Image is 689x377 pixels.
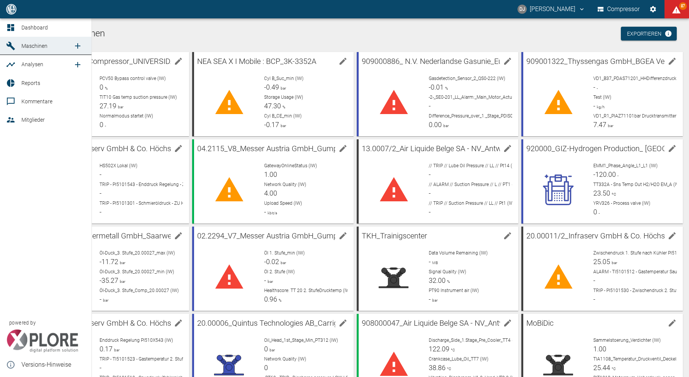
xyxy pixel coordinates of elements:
span: Difference_Pressure_over_1._Stage_PDIS0-323 (IW) [429,113,532,119]
span: - [429,295,431,303]
span: Reports [21,80,40,86]
img: Xplore Logo [6,330,78,353]
span: bar [118,261,125,265]
span: TIT10 Gas temp suction pressure (IW) [100,95,177,100]
span: EMM1_Phase_Angle_L1_L1 (IW) [593,163,658,168]
span: -0.02 [264,258,279,266]
button: edit machine [500,54,515,69]
span: // ALARM // Suction Pressure // L // PT1 (IW) [429,182,520,187]
a: 13.0007/2_Air Liquide Belge SA - NV_Antwerpen-[GEOGRAPHIC_DATA] (BE)edit machine// TRIP // Lube O... [357,139,518,224]
span: 122.09 [429,345,449,353]
span: bar [118,279,125,284]
span: - [597,211,600,215]
button: david.jasper@nea-x.de [516,2,586,16]
a: Exportieren [621,27,677,41]
span: °C [446,367,451,371]
a: NEA SEA X I Mobile : BCP_3K-3352Aedit machineCyl B_Suc_min (IW)-0.49barStorage Usage (IW)47.30%Cy... [192,52,354,136]
span: °C [449,348,455,352]
span: 23.50 [593,189,610,197]
a: TKH_Trainigscenteredit machineData Volume Remaining (IW)-MBSignal Quality (IW)32.00%PT90 Instrume... [357,227,518,311]
span: - [100,189,101,197]
a: 920000_GIZ-Hydrogen Production_ [GEOGRAPHIC_DATA] (BR)edit machineEMM1_Phase_Angle_L1_L1 (IW)-120... [521,139,683,224]
span: TT332A - Sns Temp Out H2/H2O EM_A (IW) [593,182,682,187]
span: Discharge_Side_1.Stage_Pre_Cooler_TT4 (IW) [429,338,520,343]
span: 1.00 [264,170,277,178]
span: % [446,279,450,284]
span: bar [101,298,108,302]
span: 908000110_GIZ-Compressor_UNIVERSIDADE [GEOGRAPHIC_DATA] (BR) [33,57,274,66]
span: - [593,295,595,303]
span: kg/h [595,105,604,109]
span: - [593,102,595,110]
span: bar [431,298,438,302]
span: -35.27 [100,276,118,284]
span: Oil_Head_1st_Stage_Min_PT312 (IW) [264,338,338,343]
span: % [281,105,285,109]
h1: Aktuelle Maschinen [28,28,683,40]
span: NEA SEA X I Mobile : BCP_3K-3352A [197,57,316,66]
span: 908000047_Air Liquide Belge SA - NV_Antwerpen-Lillo (BE) [362,318,555,328]
span: -120.00 [593,170,616,178]
span: TRIP - PI5101301 - Schmieröldruck - ZU HOCH (IW) [100,201,203,206]
span: Öl 1. Stufe_min (IW) [264,250,305,256]
span: - [616,173,619,178]
span: 1.00 [593,345,606,353]
span: Kommentare [21,98,52,104]
span: % [103,86,108,90]
button: edit machine [335,315,351,331]
span: bar [279,124,286,128]
span: Cyl B_CE_min (IW) [264,113,302,119]
span: 0 [264,345,268,353]
span: - [429,208,431,216]
svg: Jetzt mit HF Export [665,30,672,38]
button: edit machine [171,315,186,331]
span: bar [268,348,275,352]
span: ºC [610,192,616,196]
span: Öl 2. Stufe (IW) [264,269,295,274]
button: edit machine [500,228,515,243]
span: powered by [9,319,36,326]
span: Storage Usage (IW) [264,95,303,100]
span: 0 [593,208,597,216]
span: 25.05 [593,258,610,266]
span: bar [113,348,119,352]
span: Test (IW) [593,95,611,100]
span: - [264,276,266,284]
span: 04.2115_V8_Messer Austria GmbH_Gumpoldskirchen (AT) [197,144,391,153]
span: 0.96 [264,295,277,303]
span: YRV326 - Process valve (IW) [593,201,650,206]
span: 27.19 [100,102,116,110]
span: Analysen [21,61,43,67]
button: edit machine [665,228,680,243]
span: 0.00 [429,121,442,129]
span: - [429,102,431,110]
span: Öl-Duck_3. Stufe_20.00027_min (IW) [100,269,174,274]
span: Mitglieder [21,117,45,123]
span: - [429,189,431,197]
span: 4.00 [264,189,277,197]
span: Versions-Hinweise [21,360,85,369]
a: new /machines [70,38,85,54]
span: bar [279,86,286,90]
button: edit machine [665,141,680,156]
div: DJ [518,5,527,14]
button: edit machine [665,315,680,331]
span: Dashboard [21,24,48,31]
a: 909000886_ N.V. Nederlandse Gasunie_Eursinge ([GEOGRAPHIC_DATA])edit machineGasdetection_Sensor_2... [357,52,518,136]
span: // TRIP // Suction Pressure // LL // Pt1 (IW) [429,201,516,206]
span: TRIP - PI5101543 - Enddruck Regelung - ZU HOCH (IW) [100,182,211,187]
a: 02.2294_V7_Messer Austria GmbH_Gumpoldskirchen (AT)edit machineÖl 1. Stufe_min (IW)-0.02barÖl 2. ... [192,227,354,311]
span: bar [610,261,617,265]
span: 0 [100,121,103,129]
span: - [103,124,106,128]
span: - [100,208,101,216]
span: - [100,364,101,372]
span: HS502X Lokal (IW) [100,163,137,168]
span: bar [116,105,123,109]
span: Data Volume Remaining (IW) [429,250,488,256]
span: 909000886_ N.V. Nederlandse Gasunie_Eursinge ([GEOGRAPHIC_DATA]) [362,57,602,66]
button: edit machine [335,228,351,243]
span: -0.01 [429,83,444,91]
span: % [277,298,281,302]
span: 0 [264,364,268,372]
